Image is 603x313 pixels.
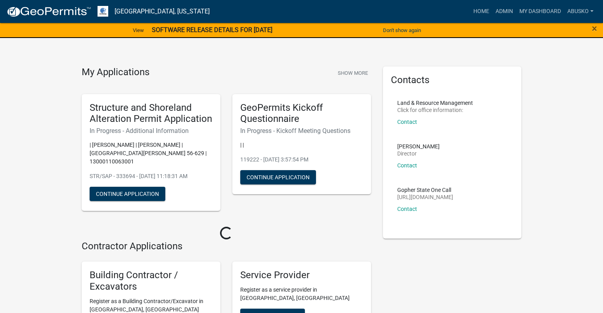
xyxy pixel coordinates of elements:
button: Show More [335,66,371,80]
p: Land & Resource Management [397,100,473,106]
h5: Building Contractor / Excavators [90,269,212,292]
h5: Contacts [391,74,514,86]
a: View [130,24,147,37]
p: | [PERSON_NAME] | [PERSON_NAME] | [GEOGRAPHIC_DATA][PERSON_NAME] 56-629 | 13000110063001 [90,141,212,166]
p: 119222 - [DATE] 3:57:54 PM [240,156,363,164]
h6: In Progress - Kickoff Meeting Questions [240,127,363,135]
button: Don't show again [380,24,424,37]
p: [PERSON_NAME] [397,144,440,149]
p: [URL][DOMAIN_NAME] [397,194,453,200]
a: Admin [492,4,516,19]
a: Contact [397,206,417,212]
p: | | [240,141,363,149]
strong: SOFTWARE RELEASE DETAILS FOR [DATE] [152,26,272,34]
button: Continue Application [240,170,316,184]
h5: Service Provider [240,269,363,281]
a: Contact [397,119,417,125]
span: × [592,23,597,34]
p: Register as a service provider in [GEOGRAPHIC_DATA], [GEOGRAPHIC_DATA] [240,286,363,302]
a: Home [470,4,492,19]
h5: Structure and Shoreland Alteration Permit Application [90,102,212,125]
p: Gopher State One Call [397,187,453,193]
button: Close [592,24,597,33]
h5: GeoPermits Kickoff Questionnaire [240,102,363,125]
button: Continue Application [90,187,165,201]
a: My Dashboard [516,4,564,19]
a: abusko [564,4,597,19]
p: Click for office information: [397,107,473,113]
img: Otter Tail County, Minnesota [98,6,108,17]
a: Contact [397,162,417,169]
p: Director [397,151,440,156]
p: STR/SAP - 333694 - [DATE] 11:18:31 AM [90,172,212,180]
a: [GEOGRAPHIC_DATA], [US_STATE] [115,5,210,18]
h4: My Applications [82,66,149,78]
h6: In Progress - Additional Information [90,127,212,135]
h4: Contractor Applications [82,241,371,252]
